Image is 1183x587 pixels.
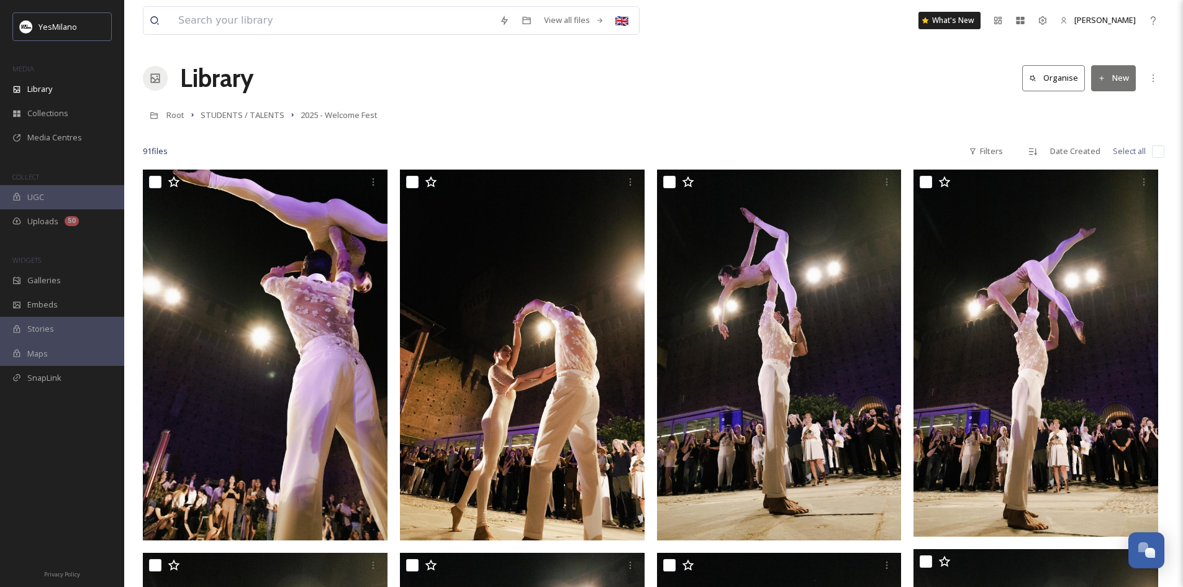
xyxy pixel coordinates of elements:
[400,170,647,540] img: IMG_9121-Joaquin%20Lopez%20-%20YesMilano.jpg
[65,216,79,226] div: 50
[27,372,61,384] span: SnapLink
[172,7,493,34] input: Search your library
[301,109,378,121] span: 2025 - Welcome Fest
[1128,532,1164,568] button: Open Chat
[1074,14,1136,25] span: [PERSON_NAME]
[201,107,284,122] a: STUDENTS / TALENTS
[27,299,58,311] span: Embeds
[27,132,82,143] span: Media Centres
[44,570,80,578] span: Privacy Policy
[201,109,284,121] span: STUDENTS / TALENTS
[39,21,77,32] span: YesMilano
[143,170,390,540] img: IMG_9128-Joaquin%20Lopez%20-%20YesMilano.jpg
[27,216,58,227] span: Uploads
[1113,145,1146,157] span: Select all
[1022,65,1085,91] button: Organise
[12,255,41,265] span: WIDGETS
[1022,65,1091,91] a: Organise
[657,170,904,540] img: IMG_9112-Joaquin%20Lopez%20-%20YesMilano.jpg
[27,275,61,286] span: Galleries
[12,172,39,181] span: COLLECT
[180,60,253,97] a: Library
[20,20,32,33] img: Logo%20YesMilano%40150x.png
[27,107,68,119] span: Collections
[538,8,610,32] a: View all files
[166,107,184,122] a: Root
[913,170,1158,537] img: IMG_9108-Joaquin%20Lopez%20-%20YesMilano.jpg
[27,323,54,335] span: Stories
[166,109,184,121] span: Root
[27,191,44,203] span: UGC
[1054,8,1142,32] a: [PERSON_NAME]
[27,348,48,360] span: Maps
[27,83,52,95] span: Library
[301,107,378,122] a: 2025 - Welcome Fest
[12,64,34,73] span: MEDIA
[918,12,981,29] a: What's New
[44,566,80,581] a: Privacy Policy
[143,145,168,157] span: 91 file s
[1091,65,1136,91] button: New
[1044,139,1107,163] div: Date Created
[963,139,1009,163] div: Filters
[610,9,633,32] div: 🇬🇧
